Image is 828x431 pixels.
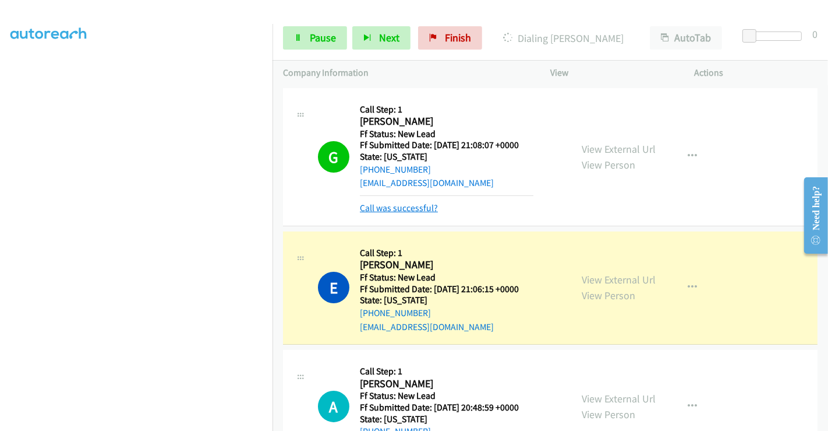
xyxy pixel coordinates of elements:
[283,26,347,50] a: Pause
[360,366,533,377] h5: Call Step: 1
[582,142,656,156] a: View External Url
[360,151,533,163] h5: State: [US_STATE]
[360,139,533,151] h5: Ff Submitted Date: [DATE] 21:08:07 +0000
[360,321,494,332] a: [EMAIL_ADDRESS][DOMAIN_NAME]
[582,273,656,286] a: View External Url
[498,30,629,46] p: Dialing [PERSON_NAME]
[812,26,818,42] div: 0
[318,272,349,303] h1: E
[360,164,431,175] a: [PHONE_NUMBER]
[360,295,533,306] h5: State: [US_STATE]
[360,104,533,115] h5: Call Step: 1
[360,258,533,272] h2: [PERSON_NAME]
[360,115,533,128] h2: [PERSON_NAME]
[445,31,471,44] span: Finish
[360,390,533,402] h5: Ff Status: New Lead
[318,391,349,422] div: The call is yet to be attempted
[360,202,438,213] a: Call was successful?
[360,283,533,295] h5: Ff Submitted Date: [DATE] 21:06:15 +0000
[283,66,529,80] p: Company Information
[795,169,828,262] iframe: Resource Center
[352,26,411,50] button: Next
[695,66,818,80] p: Actions
[582,289,635,302] a: View Person
[318,141,349,173] h1: G
[582,392,656,405] a: View External Url
[582,158,635,171] a: View Person
[360,402,533,414] h5: Ff Submitted Date: [DATE] 20:48:59 +0000
[379,31,399,44] span: Next
[310,31,336,44] span: Pause
[318,391,349,422] h1: A
[360,307,431,318] a: [PHONE_NUMBER]
[748,31,802,41] div: Delay between calls (in seconds)
[360,128,533,140] h5: Ff Status: New Lead
[360,414,533,425] h5: State: [US_STATE]
[418,26,482,50] a: Finish
[360,272,533,283] h5: Ff Status: New Lead
[360,247,533,259] h5: Call Step: 1
[650,26,722,50] button: AutoTab
[360,377,533,391] h2: [PERSON_NAME]
[360,177,494,188] a: [EMAIL_ADDRESS][DOMAIN_NAME]
[550,66,674,80] p: View
[582,408,635,421] a: View Person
